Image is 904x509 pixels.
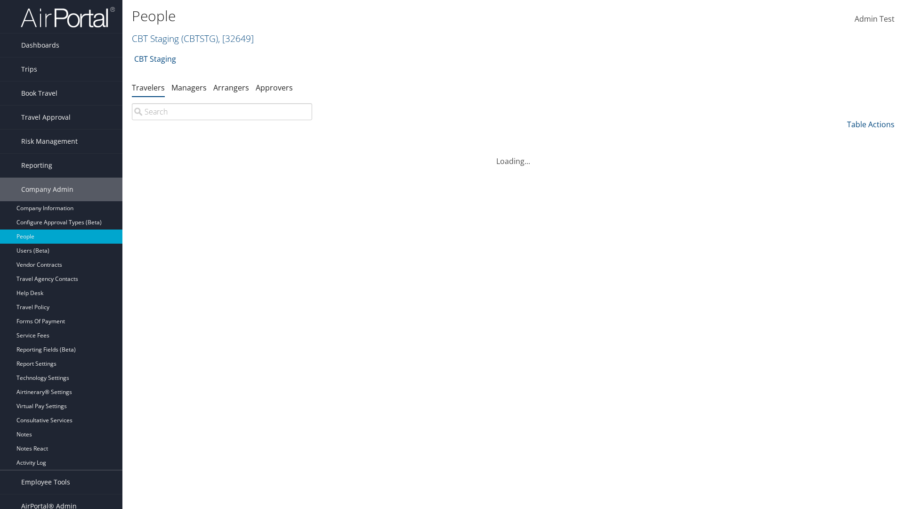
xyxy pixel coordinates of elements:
span: Travel Approval [21,106,71,129]
img: airportal-logo.png [21,6,115,28]
span: Book Travel [21,82,57,105]
a: Managers [171,82,207,93]
h1: People [132,6,640,26]
div: Loading... [132,144,895,167]
a: Arrangers [213,82,249,93]
span: Admin Test [855,14,895,24]
span: Reporting [21,154,52,177]
span: Risk Management [21,130,78,153]
span: , [ 32649 ] [218,32,254,45]
span: Dashboards [21,33,59,57]
input: Search [132,103,312,120]
a: Travelers [132,82,165,93]
a: Admin Test [855,5,895,34]
a: Table Actions [847,119,895,130]
a: CBT Staging [132,32,254,45]
span: ( CBTSTG ) [181,32,218,45]
a: CBT Staging [134,49,176,68]
span: Employee Tools [21,470,70,494]
span: Trips [21,57,37,81]
a: Approvers [256,82,293,93]
span: Company Admin [21,178,73,201]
